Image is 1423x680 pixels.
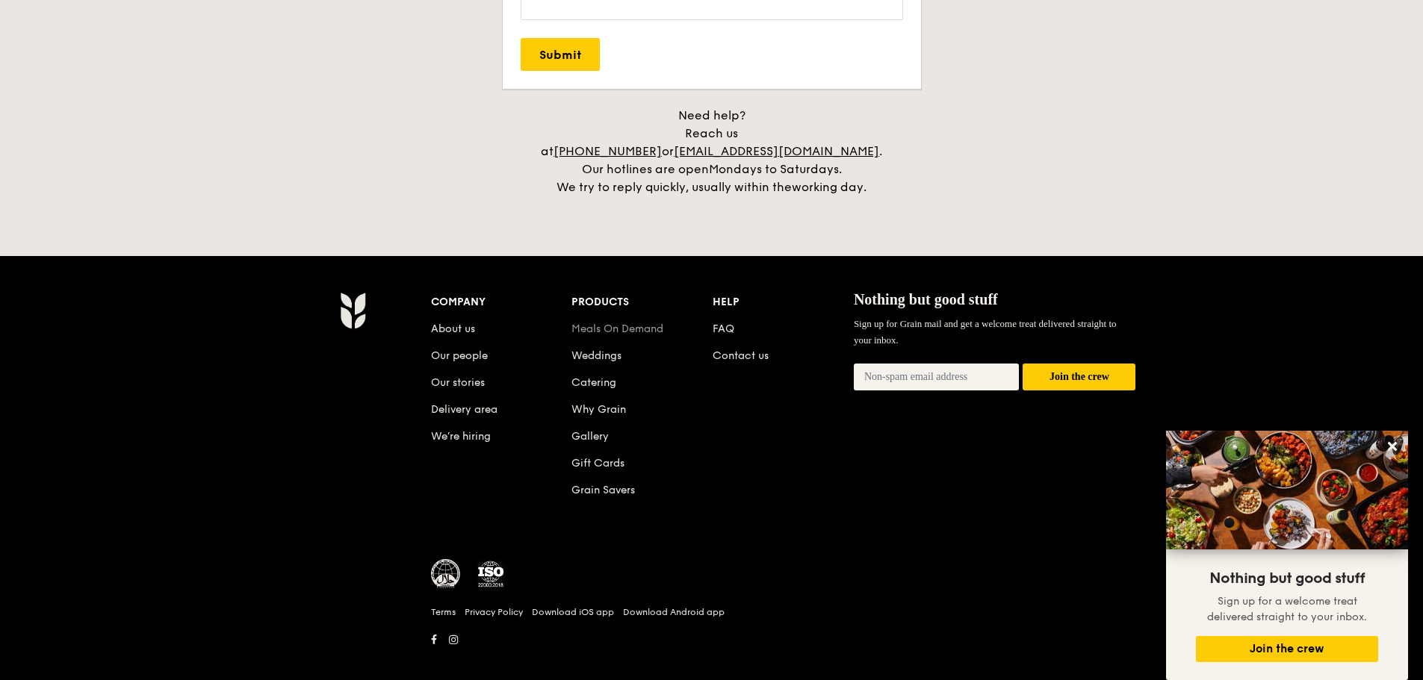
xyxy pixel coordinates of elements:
a: Grain Savers [571,484,635,496]
div: Need help? Reach us at or . Our hotlines are open We try to reply quickly, usually within the [525,107,899,196]
img: DSC07876-Edit02-Large.jpeg [1166,431,1408,549]
img: ISO Certified [476,559,506,589]
span: Sign up for a welcome treat delivered straight to your inbox. [1207,595,1367,623]
span: Nothing but good stuff [854,291,998,308]
a: Download Android app [623,606,725,618]
a: Gift Cards [571,457,624,470]
input: Submit [521,38,600,71]
a: Download iOS app [532,606,614,618]
a: Our stories [431,376,485,389]
img: AYc88T3wAAAABJRU5ErkJggg== [340,292,366,329]
a: [EMAIL_ADDRESS][DOMAIN_NAME] [674,144,879,158]
span: Nothing but good stuff [1209,570,1365,587]
h6: Revision [282,650,1142,662]
div: Help [713,292,854,313]
a: Privacy Policy [465,606,523,618]
a: Weddings [571,349,621,362]
a: Catering [571,376,616,389]
a: Delivery area [431,403,497,416]
span: working day. [792,180,866,194]
a: Meals On Demand [571,322,663,335]
div: Products [571,292,713,313]
button: Join the crew [1196,636,1378,662]
a: Terms [431,606,456,618]
span: Mondays to Saturdays. [709,162,842,176]
span: Sign up for Grain mail and get a welcome treat delivered straight to your inbox. [854,318,1117,346]
a: Gallery [571,430,609,443]
input: Non-spam email address [854,364,1020,390]
a: FAQ [713,322,734,335]
button: Join the crew [1023,364,1135,391]
a: About us [431,322,475,335]
a: [PHONE_NUMBER] [554,144,662,158]
img: MUIS Halal Certified [431,559,461,589]
a: Our people [431,349,488,362]
a: Why Grain [571,403,626,416]
div: Company [431,292,572,313]
a: Contact us [713,349,769,362]
a: We’re hiring [431,430,491,443]
button: Close [1380,434,1404,458]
